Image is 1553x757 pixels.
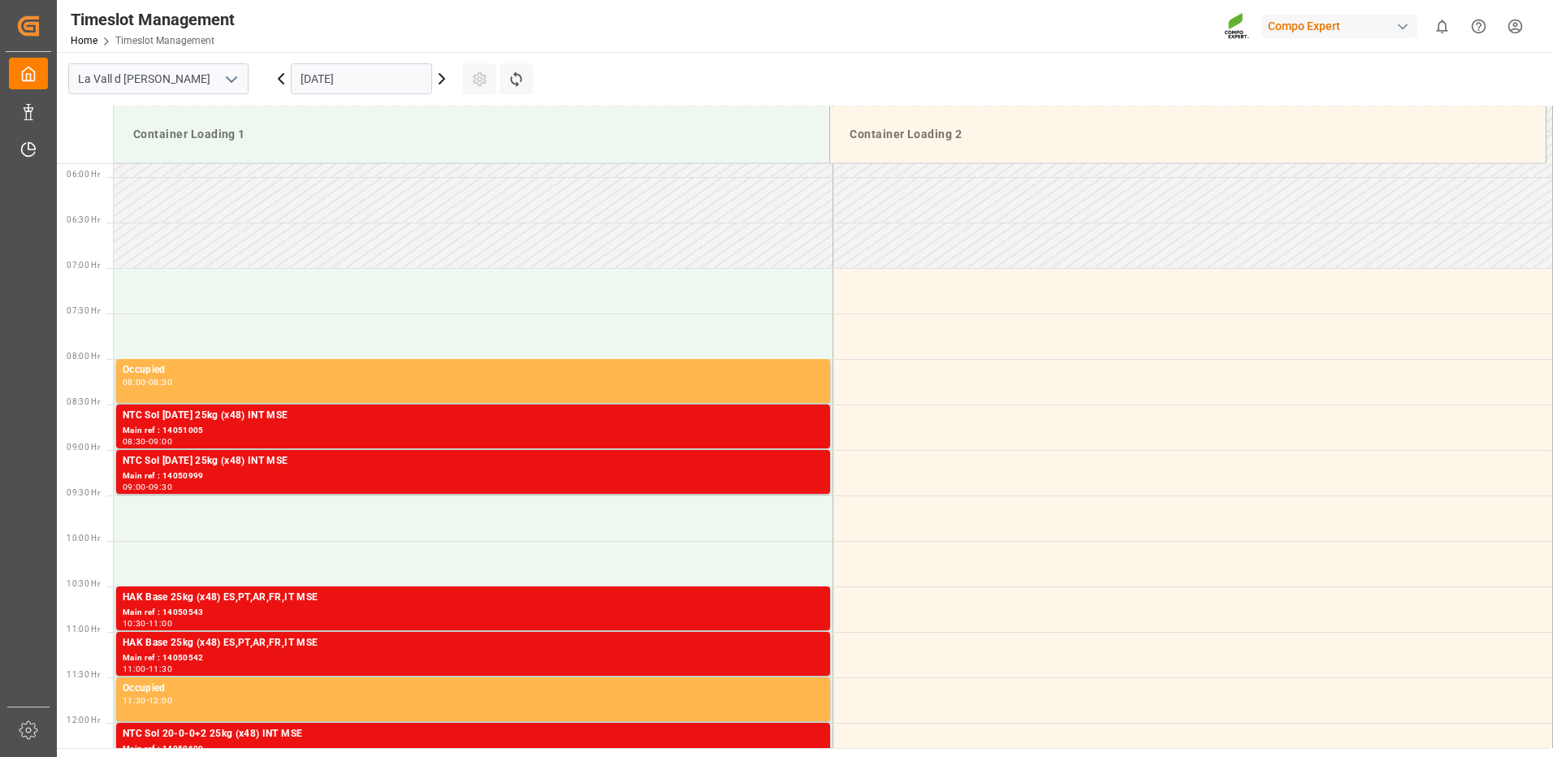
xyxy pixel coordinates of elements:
div: - [146,438,149,445]
div: 11:30 [149,665,172,673]
div: - [146,483,149,491]
span: 06:30 Hr [67,215,100,224]
div: Main ref : 14050609 [123,742,824,756]
div: NTC Sol [DATE] 25kg (x48) INT MSE [123,453,824,469]
button: Help Center [1460,8,1497,45]
div: Main ref : 14051005 [123,424,824,438]
span: 06:00 Hr [67,170,100,179]
input: DD.MM.YYYY [291,63,432,94]
div: Occupied [123,681,824,697]
input: Type to search/select [68,63,249,94]
div: 11:00 [123,665,146,673]
div: NTC Sol [DATE] 25kg (x48) INT MSE [123,408,824,424]
span: 07:00 Hr [67,261,100,270]
div: 11:30 [123,697,146,704]
div: 08:00 [123,378,146,386]
div: HAK Base 25kg (x48) ES,PT,AR,FR,IT MSE [123,635,824,651]
button: open menu [218,67,243,92]
span: 12:00 Hr [67,716,100,725]
span: 11:00 Hr [67,625,100,634]
div: - [146,665,149,673]
img: Screenshot%202023-09-29%20at%2010.02.21.png_1712312052.png [1224,12,1250,41]
div: 09:00 [149,438,172,445]
span: 08:30 Hr [67,397,100,406]
div: 08:30 [149,378,172,386]
button: Compo Expert [1261,11,1424,41]
div: 09:30 [149,483,172,491]
div: Main ref : 14050999 [123,469,824,483]
div: Container Loading 1 [127,119,816,149]
span: 09:30 Hr [67,488,100,497]
span: 10:00 Hr [67,534,100,543]
span: 10:30 Hr [67,579,100,588]
div: - [146,378,149,386]
button: show 0 new notifications [1424,8,1460,45]
span: 07:30 Hr [67,306,100,315]
div: Main ref : 14050542 [123,651,824,665]
div: 09:00 [123,483,146,491]
div: - [146,697,149,704]
div: Timeslot Management [71,7,235,32]
div: HAK Base 25kg (x48) ES,PT,AR,FR,IT MSE [123,590,824,606]
div: 11:00 [149,620,172,627]
div: 08:30 [123,438,146,445]
div: Compo Expert [1261,15,1417,38]
div: - [146,620,149,627]
span: 08:00 Hr [67,352,100,361]
span: 11:30 Hr [67,670,100,679]
a: Home [71,35,97,46]
div: 10:30 [123,620,146,627]
div: Main ref : 14050543 [123,606,824,620]
div: 12:00 [149,697,172,704]
div: Occupied [123,362,824,378]
div: NTC Sol 20-0-0+2 25kg (x48) INT MSE [123,726,824,742]
span: 09:00 Hr [67,443,100,452]
div: Container Loading 2 [843,119,1533,149]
